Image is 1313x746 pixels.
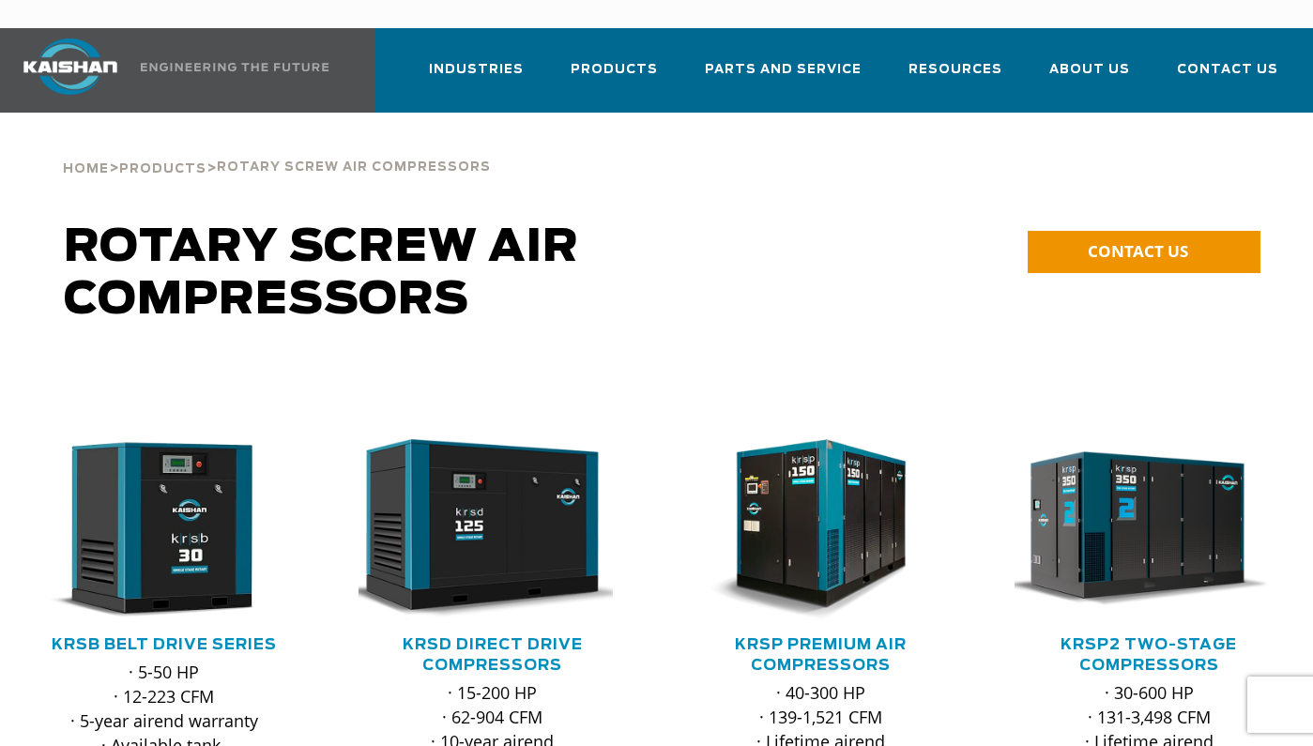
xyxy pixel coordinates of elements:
span: Industries [429,59,524,81]
span: Products [119,163,206,175]
a: KRSP2 Two-Stage Compressors [1061,637,1237,673]
div: krsp150 [687,439,955,620]
a: Industries [429,45,524,109]
a: Parts and Service [705,45,862,109]
span: Rotary Screw Air Compressors [64,225,579,323]
a: CONTACT US [1028,231,1260,273]
a: Products [119,160,206,176]
span: Resources [908,59,1002,81]
span: Rotary Screw Air Compressors [217,161,491,174]
a: Home [63,160,109,176]
a: Products [571,45,658,109]
img: krsb30 [16,439,284,620]
a: KRSB Belt Drive Series [52,637,277,652]
div: > > [63,113,491,184]
a: KRSD Direct Drive Compressors [403,637,583,673]
span: Contact Us [1177,59,1278,81]
a: Contact Us [1177,45,1278,109]
span: About Us [1049,59,1130,81]
a: Resources [908,45,1002,109]
div: krsd125 [359,439,627,620]
a: About Us [1049,45,1130,109]
img: Engineering the future [141,63,328,71]
a: KRSP Premium Air Compressors [735,637,907,673]
img: krsp350 [1000,439,1269,620]
span: Parts and Service [705,59,862,81]
div: krsb30 [30,439,298,620]
span: Products [571,59,658,81]
span: Home [63,163,109,175]
span: CONTACT US [1088,240,1188,262]
div: krsp350 [1015,439,1283,620]
img: krsp150 [673,439,941,620]
img: krsd125 [344,439,613,620]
